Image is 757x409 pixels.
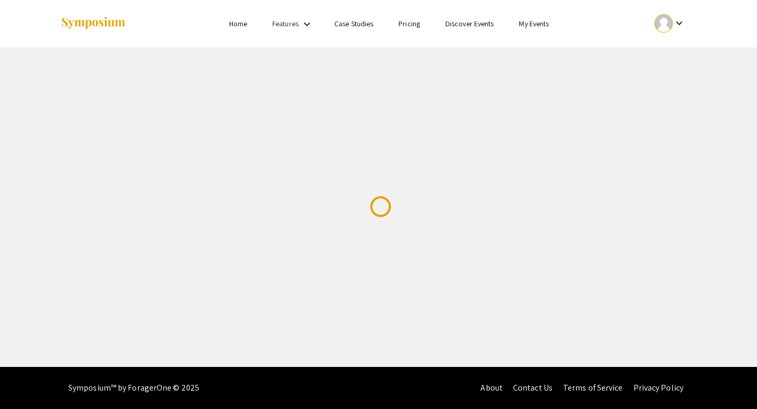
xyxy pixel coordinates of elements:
[398,19,420,28] a: Pricing
[272,19,299,28] a: Features
[563,382,623,393] a: Terms of Service
[301,18,313,30] mat-icon: Expand Features list
[334,19,373,28] a: Case Studies
[673,17,686,29] mat-icon: Expand account dropdown
[60,16,126,30] img: Symposium by ForagerOne
[519,19,549,28] a: My Events
[712,362,749,401] iframe: Chat
[643,12,697,35] button: Expand account dropdown
[480,382,503,393] a: About
[445,19,494,28] a: Discover Events
[68,367,199,409] div: Symposium™ by ForagerOne © 2025
[513,382,553,393] a: Contact Us
[633,382,683,393] a: Privacy Policy
[229,19,247,28] a: Home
